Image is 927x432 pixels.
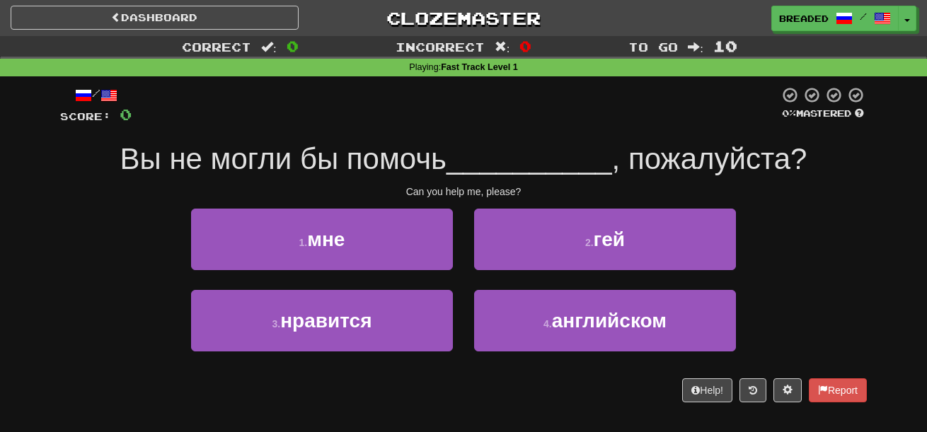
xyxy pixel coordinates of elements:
[11,6,299,30] a: Dashboard
[60,86,132,104] div: /
[809,378,867,402] button: Report
[474,209,736,270] button: 2.гей
[307,228,345,250] span: мне
[612,142,807,175] span: , пожалуйста?
[272,318,281,329] small: 3 .
[519,37,531,54] span: 0
[585,237,594,248] small: 2 .
[860,11,867,21] span: /
[280,310,372,332] span: нравится
[552,310,667,332] span: английском
[287,37,299,54] span: 0
[396,40,485,54] span: Incorrect
[447,142,612,175] span: __________
[495,41,510,53] span: :
[299,237,308,248] small: 1 .
[182,40,251,54] span: Correct
[739,378,766,402] button: Round history (alt+y)
[713,37,737,54] span: 10
[543,318,552,329] small: 4 .
[60,110,111,122] span: Score:
[782,107,796,119] span: 0 %
[688,41,703,53] span: :
[594,228,625,250] span: гей
[60,185,867,199] div: Can you help me, please?
[120,105,132,123] span: 0
[441,62,518,72] strong: Fast Track Level 1
[771,6,899,31] a: Breaded /
[779,12,829,25] span: Breaded
[628,40,678,54] span: To go
[191,290,453,351] button: 3.нравится
[191,209,453,270] button: 1.мне
[261,41,277,53] span: :
[682,378,732,402] button: Help!
[779,107,867,120] div: Mastered
[474,290,736,351] button: 4.английском
[120,142,447,175] span: Вы не могли бы помочь
[320,6,608,30] a: Clozemaster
